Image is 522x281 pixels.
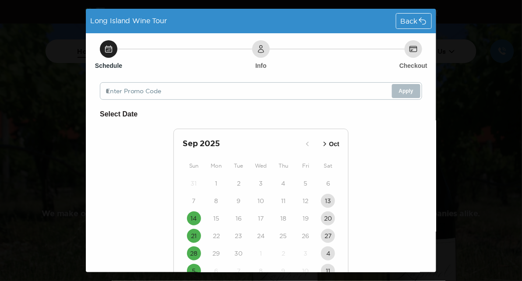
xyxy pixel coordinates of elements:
button: 24 [254,229,268,243]
button: 16 [232,211,246,225]
h6: Schedule [95,61,122,70]
time: 8 [259,267,263,275]
button: 10 [299,264,313,278]
span: Long Island Wine Tour [90,17,167,25]
time: 17 [258,214,264,223]
button: 3 [254,176,268,190]
time: 19 [303,214,309,223]
div: Fri [295,161,317,171]
button: 11 [276,194,290,208]
button: 5 [187,264,201,278]
button: 22 [209,229,223,243]
button: 6 [209,264,223,278]
time: 2 [237,179,240,188]
time: 12 [303,197,309,205]
time: 3 [259,179,263,188]
time: 29 [212,249,220,258]
h2: Sep 2025 [183,138,300,150]
button: 9 [276,264,290,278]
button: 18 [276,211,290,225]
button: 9 [232,194,246,208]
button: 7 [187,194,201,208]
time: 20 [324,214,332,223]
button: 29 [209,246,223,260]
button: 26 [299,229,313,243]
time: 26 [302,232,310,240]
button: 7 [232,264,246,278]
time: 1 [215,179,217,188]
div: Sun [183,161,205,171]
button: 11 [321,264,335,278]
button: 17 [254,211,268,225]
button: 31 [187,176,201,190]
button: 2 [276,246,290,260]
time: 9 [282,267,286,275]
h6: Info [255,61,267,70]
button: 8 [254,264,268,278]
time: 18 [280,214,286,223]
time: 11 [281,197,286,205]
button: 4 [321,246,335,260]
button: 13 [321,194,335,208]
button: 21 [187,229,201,243]
button: 30 [232,246,246,260]
button: 14 [187,211,201,225]
button: 27 [321,229,335,243]
button: Oct [318,137,342,151]
div: Tue [227,161,250,171]
div: Thu [272,161,295,171]
button: 12 [299,194,313,208]
h6: Checkout [399,61,427,70]
button: 8 [209,194,223,208]
span: Back [401,18,417,25]
time: 3 [304,249,308,258]
time: 16 [236,214,242,223]
button: 19 [299,211,313,225]
time: 11 [326,267,330,275]
time: 13 [325,197,331,205]
button: 23 [232,229,246,243]
button: 28 [187,246,201,260]
time: 6 [326,179,330,188]
time: 4 [326,249,330,258]
button: 4 [276,176,290,190]
time: 27 [324,232,332,240]
time: 10 [303,267,309,275]
button: 6 [321,176,335,190]
button: 5 [299,176,313,190]
time: 21 [191,232,197,240]
time: 5 [192,267,196,275]
time: 31 [191,179,197,188]
button: 1 [254,246,268,260]
time: 28 [190,249,198,258]
time: 4 [282,179,286,188]
time: 15 [213,214,219,223]
time: 6 [214,267,218,275]
div: Sat [317,161,339,171]
time: 8 [214,197,218,205]
time: 9 [236,197,240,205]
p: Oct [329,140,339,149]
button: 1 [209,176,223,190]
button: 20 [321,211,335,225]
h6: Select Date [100,109,422,120]
time: 2 [282,249,285,258]
time: 5 [304,179,308,188]
time: 7 [237,267,240,275]
time: 25 [280,232,287,240]
time: 14 [191,214,197,223]
time: 23 [235,232,242,240]
button: 2 [232,176,246,190]
button: 10 [254,194,268,208]
button: 15 [209,211,223,225]
button: 3 [299,246,313,260]
time: 7 [192,197,196,205]
time: 30 [234,249,243,258]
time: 24 [257,232,265,240]
div: Wed [250,161,272,171]
time: 22 [213,232,220,240]
time: 1 [260,249,262,258]
time: 10 [257,197,264,205]
div: Mon [205,161,227,171]
button: 25 [276,229,290,243]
